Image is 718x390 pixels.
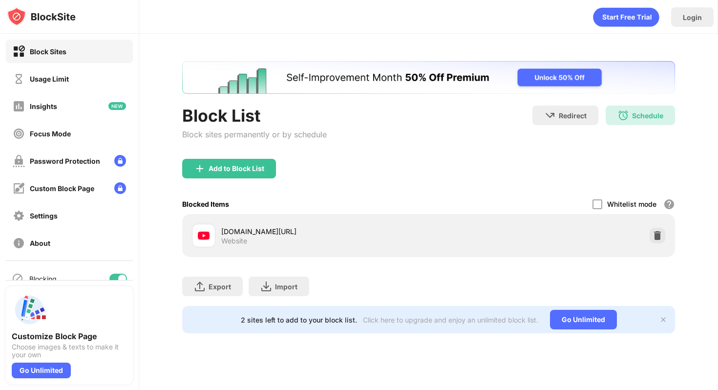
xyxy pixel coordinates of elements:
div: animation [593,7,659,27]
div: Go Unlimited [550,310,617,329]
img: blocking-icon.svg [12,273,23,284]
div: Usage Limit [30,75,69,83]
div: Import [275,282,297,291]
div: Website [221,237,247,245]
img: push-custom-page.svg [12,292,47,327]
div: Export [209,282,231,291]
div: Blocked Items [182,200,229,208]
img: customize-block-page-off.svg [13,182,25,195]
div: Redirect [559,111,587,120]
div: 2 sites left to add to your block list. [241,316,357,324]
div: Whitelist mode [607,200,656,208]
div: Login [683,13,702,22]
img: lock-menu.svg [114,155,126,167]
div: Insights [30,102,57,110]
div: Custom Block Page [30,184,94,193]
div: About [30,239,50,247]
div: Customize Block Page [12,331,127,341]
div: Choose images & texts to make it your own [12,343,127,359]
div: [DOMAIN_NAME][URL] [221,226,428,237]
div: Add to Block List [209,165,264,173]
img: focus-off.svg [13,128,25,140]
img: insights-off.svg [13,100,25,112]
img: about-off.svg [13,237,25,249]
img: password-protection-off.svg [13,155,25,167]
div: Block Sites [30,47,66,56]
div: Click here to upgrade and enjoy an unlimited block list. [363,316,538,324]
img: time-usage-off.svg [13,73,25,85]
img: favicons [198,230,210,241]
img: block-on.svg [13,45,25,58]
div: Blocking [29,275,57,283]
div: Block List [182,106,327,126]
iframe: Banner [182,61,675,94]
img: lock-menu.svg [114,182,126,194]
img: new-icon.svg [108,102,126,110]
div: Go Unlimited [12,363,71,378]
div: Settings [30,212,58,220]
div: Schedule [632,111,663,120]
div: Password Protection [30,157,100,165]
img: settings-off.svg [13,210,25,222]
div: Focus Mode [30,130,71,138]
div: Block sites permanently or by schedule [182,130,327,139]
img: x-button.svg [659,316,667,324]
img: logo-blocksite.svg [7,7,76,26]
